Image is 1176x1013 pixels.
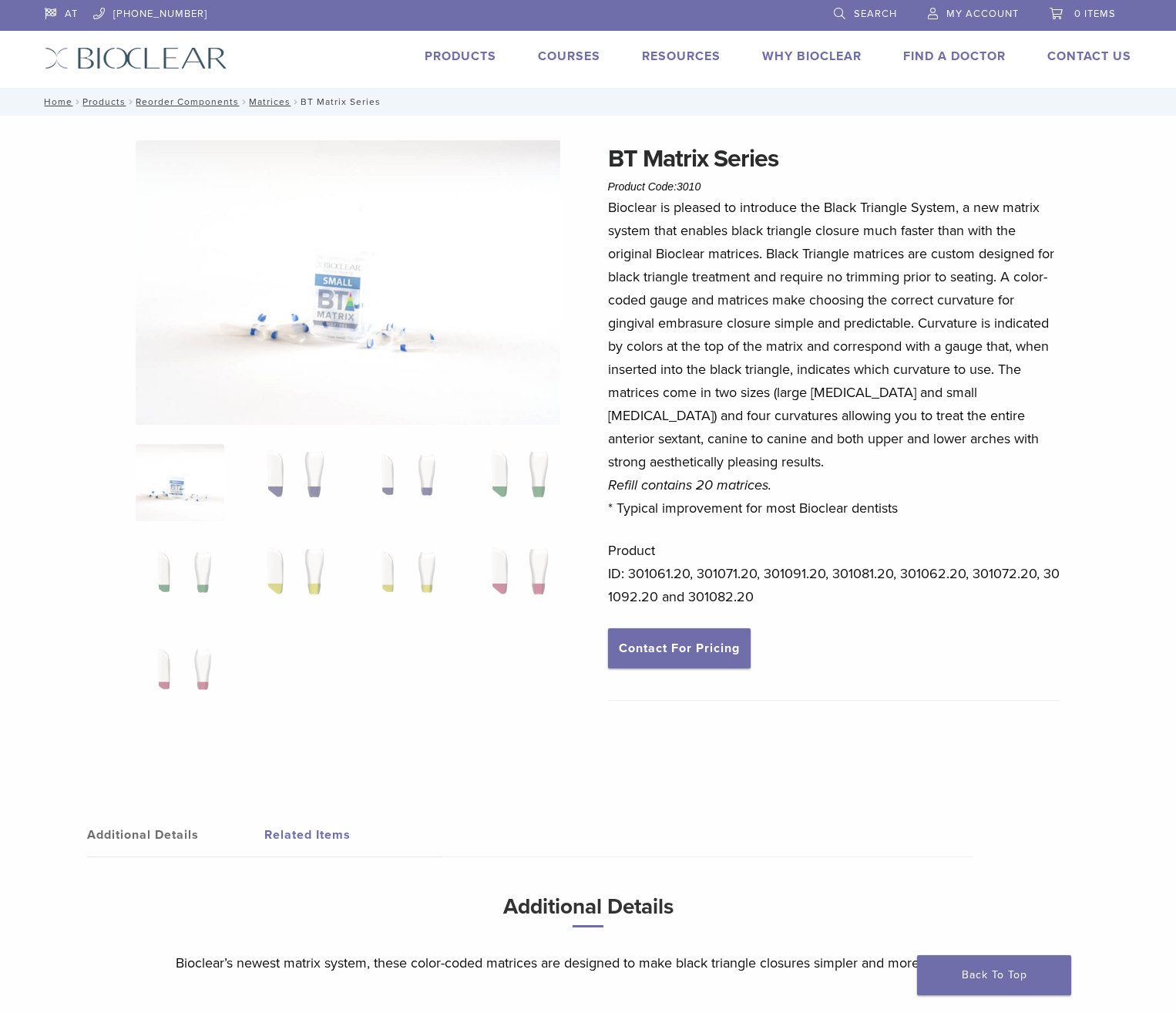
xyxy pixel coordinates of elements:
[472,444,560,521] img: BT Matrix Series - Image 4
[425,49,496,64] a: Products
[608,196,1061,520] p: Bioclear is pleased to introduce the Black Triangle System, a new matrix system that enables blac...
[126,98,136,106] span: /
[1047,49,1131,64] a: Contact Us
[472,541,560,618] img: BT Matrix Series - Image 8
[917,955,1071,995] a: Back To Top
[946,8,1019,20] span: My Account
[608,140,1061,177] h1: BT Matrix Series
[87,813,264,857] a: Additional Details
[247,541,336,618] img: BT Matrix Series - Image 6
[176,888,1000,940] h3: Additional Details
[136,96,239,107] a: Reorder Components
[82,96,126,107] a: Products
[136,444,224,521] img: Anterior-Black-Triangle-Series-Matrices-324x324.jpg
[136,140,561,425] img: Anterior Black Triangle Series Matrices
[854,8,897,20] span: Search
[247,444,336,521] img: BT Matrix Series - Image 2
[33,88,1143,116] nav: BT Matrix Series
[39,96,72,107] a: Home
[903,49,1006,64] a: Find A Doctor
[608,539,1061,608] p: Product ID: 301061.20, 301071.20, 301091.20, 301081.20, 301062.20, 301072.20, 301092.20 and 30108...
[538,49,600,64] a: Courses
[239,98,249,106] span: /
[608,476,771,493] em: Refill contains 20 matrices.
[642,49,721,64] a: Resources
[608,628,751,668] a: Contact For Pricing
[45,47,227,69] img: Bioclear
[1074,8,1116,20] span: 0 items
[291,98,301,106] span: /
[136,638,224,715] img: BT Matrix Series - Image 9
[249,96,291,107] a: Matrices
[264,813,442,857] a: Related Items
[136,541,224,618] img: BT Matrix Series - Image 5
[72,98,82,106] span: /
[762,49,862,64] a: Why Bioclear
[608,180,701,193] span: Product Code:
[359,444,448,521] img: BT Matrix Series - Image 3
[677,180,701,193] span: 3010
[359,541,448,618] img: BT Matrix Series - Image 7
[176,951,1000,974] p: Bioclear’s newest matrix system, these color-coded matrices are designed to make black triangle c...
